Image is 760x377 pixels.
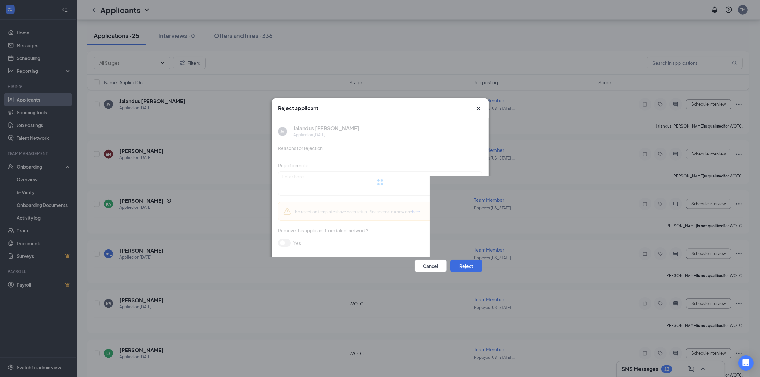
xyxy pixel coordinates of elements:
div: Open Intercom Messenger [738,355,754,371]
button: Close [475,105,482,112]
button: Reject [450,260,482,272]
h3: Reject applicant [278,105,318,112]
svg: Cross [475,105,482,112]
button: Cancel [415,260,447,272]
